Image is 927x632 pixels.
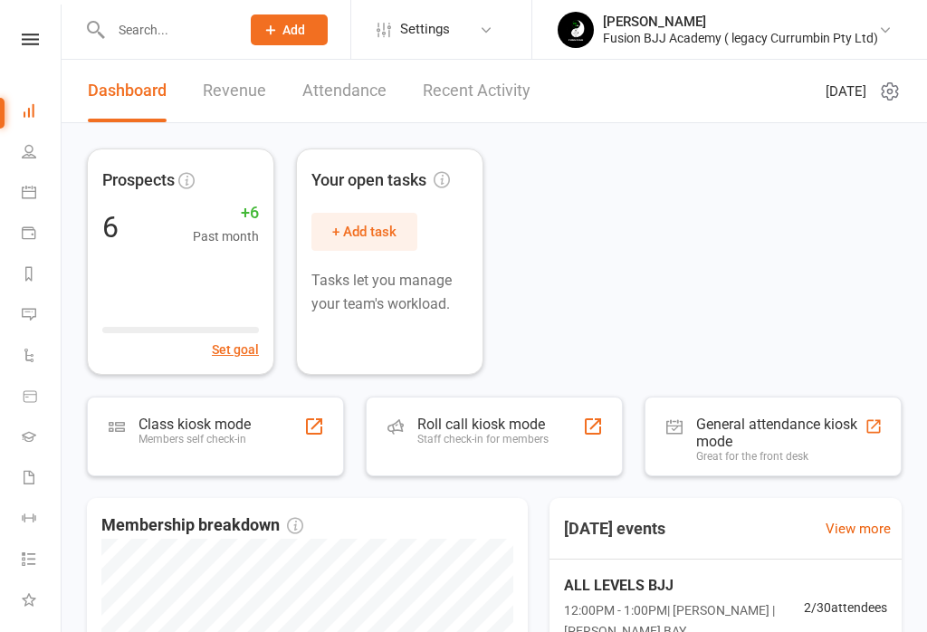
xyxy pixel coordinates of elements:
[22,255,62,296] a: Reports
[193,226,259,246] span: Past month
[102,213,119,242] div: 6
[88,60,167,122] a: Dashboard
[251,14,328,45] button: Add
[558,12,594,48] img: thumb_image1738312874.png
[22,174,62,215] a: Calendar
[105,17,227,43] input: Search...
[696,416,865,450] div: General attendance kiosk mode
[311,213,417,251] button: + Add task
[302,60,387,122] a: Attendance
[22,215,62,255] a: Payments
[400,9,450,50] span: Settings
[603,30,878,46] div: Fusion BJJ Academy ( legacy Currumbin Pty Ltd)
[423,60,530,122] a: Recent Activity
[22,92,62,133] a: Dashboard
[696,450,865,463] div: Great for the front desk
[101,512,303,539] span: Membership breakdown
[417,416,549,433] div: Roll call kiosk mode
[311,269,468,315] p: Tasks let you manage your team's workload.
[212,340,259,359] button: Set goal
[139,433,251,445] div: Members self check-in
[804,598,887,618] span: 2 / 30 attendees
[417,433,549,445] div: Staff check-in for members
[193,200,259,226] span: +6
[311,168,450,194] span: Your open tasks
[826,81,866,102] span: [DATE]
[826,518,891,540] a: View more
[22,378,62,418] a: Product Sales
[564,574,804,598] span: ALL LEVELS BJJ
[603,14,878,30] div: [PERSON_NAME]
[22,133,62,174] a: People
[282,23,305,37] span: Add
[102,168,175,194] span: Prospects
[550,512,680,545] h3: [DATE] events
[203,60,266,122] a: Revenue
[22,581,62,622] a: What's New
[139,416,251,433] div: Class kiosk mode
